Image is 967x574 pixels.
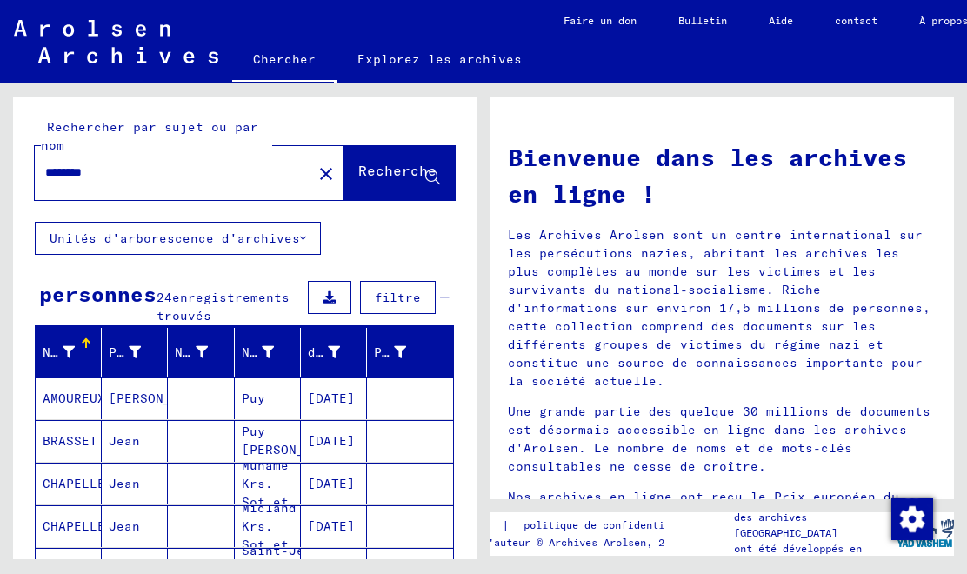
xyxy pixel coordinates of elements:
font: Nom de naissance [175,344,300,360]
font: Les Archives Arolsen sont un centre international sur les persécutions nazies, abritant les archi... [508,227,930,389]
font: Explorez les archives [357,51,522,67]
button: filtre [360,281,436,314]
font: Jean [109,518,140,534]
font: Bulletin [678,14,727,27]
font: Chercher [253,51,316,67]
font: [DATE] [308,433,355,449]
img: Modifier le consentement [891,498,933,540]
font: ont été développés en partenariat avec [734,542,862,571]
font: enregistrements trouvés [157,290,290,324]
font: Faire un don [564,14,637,27]
font: Jean [109,476,140,491]
mat-header-cell: Nom de naissance [168,328,234,377]
font: [DATE] [308,518,355,534]
a: politique de confidentialité [510,517,716,535]
font: Aide [769,14,793,27]
font: Puy-Micland Krs. Sot et Gasonne [242,482,297,571]
font: Puy [PERSON_NAME] [242,424,343,457]
font: AMOUREUX [43,390,105,406]
font: BRASSET [43,433,97,449]
a: Chercher [232,38,337,83]
font: CHAPELLE [43,518,105,534]
font: Nom de famille [43,344,152,360]
font: [PERSON_NAME] [109,390,210,406]
font: Prisonnier # [374,344,468,360]
mat-header-cell: Prisonnier # [367,328,453,377]
img: Arolsen_neg.svg [14,20,218,63]
mat-header-cell: date de naissance [301,328,367,377]
font: Bienvenue dans les archives en ligne ! [508,142,907,209]
div: Naissance [242,338,300,366]
div: date de naissance [308,338,366,366]
font: contact [835,14,877,27]
div: Nom de famille [43,338,101,366]
font: Nos archives en ligne ont reçu le Prix européen du patrimoine / Prix Europa Nostra 2020 : la réco... [508,489,915,559]
font: Rechercher par sujet ou par nom [41,119,258,153]
mat-header-cell: Nom de famille [36,328,102,377]
div: Prénom [109,338,167,366]
font: Recherche [358,162,437,179]
button: Unités d'arborescence d'archives [35,222,321,255]
font: [DATE] [308,476,355,491]
font: Les collections en ligne des archives [GEOGRAPHIC_DATA] [734,495,880,539]
font: Prénom [109,344,156,360]
font: CHAPELLE [43,476,105,491]
font: Naissance [242,344,312,360]
font: 24 [157,290,172,305]
mat-header-cell: Naissance [235,328,301,377]
div: Nom de naissance [175,338,233,366]
font: filtre [375,290,421,305]
font: Droits d'auteur © Archives Arolsen, 2021 [439,536,683,549]
button: Recherche [343,146,455,200]
font: Unités d'arborescence d'archives [50,230,300,246]
font: Puy [242,390,265,406]
div: Prisonnier # [374,338,432,366]
mat-header-cell: Prénom [102,328,168,377]
font: personnes [39,281,157,307]
a: Explorez les archives [337,38,543,80]
font: Puy Muhame Krs. Sot et Gasonne [242,439,297,528]
font: [DATE] [308,390,355,406]
font: politique de confidentialité [524,518,695,531]
button: Clair [309,156,343,190]
font: date de naissance [308,344,441,360]
font: Une grande partie des quelque 30 millions de documents est désormais accessible en ligne dans les... [508,404,930,474]
mat-icon: close [316,164,337,184]
font: Jean [109,433,140,449]
font: | [502,517,510,533]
